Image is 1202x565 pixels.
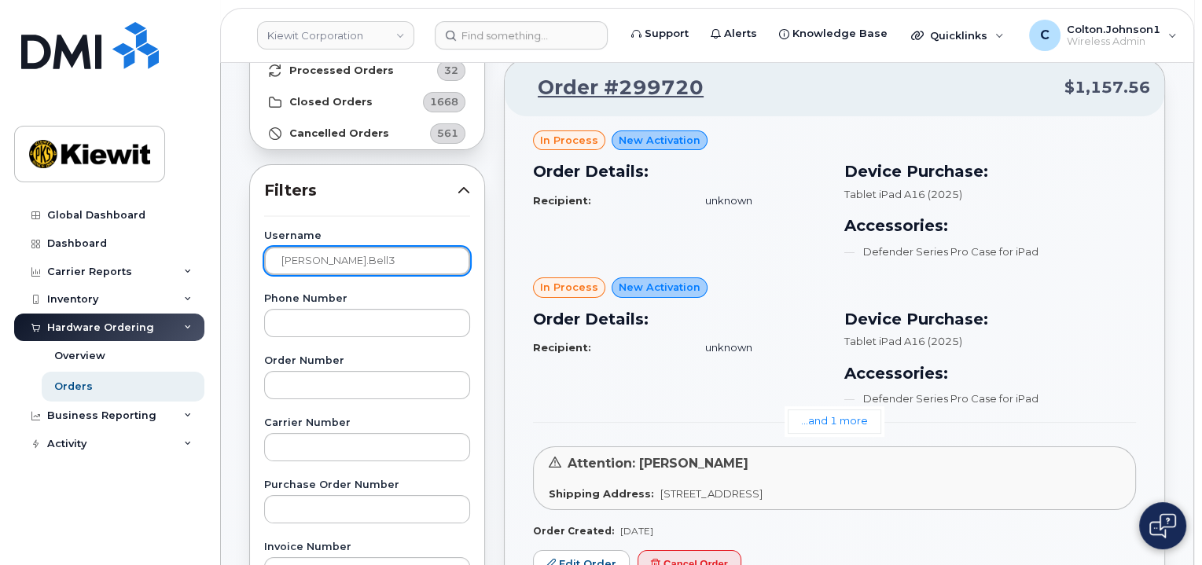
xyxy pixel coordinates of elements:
[430,94,458,109] span: 1668
[250,86,484,118] a: Closed Orders1668
[540,280,598,295] span: in process
[264,231,470,241] label: Username
[930,29,987,42] span: Quicklinks
[620,525,653,537] span: [DATE]
[549,487,654,500] strong: Shipping Address:
[844,391,1137,406] li: Defender Series Pro Case for iPad
[264,542,470,552] label: Invoice Number
[533,307,825,331] h3: Order Details:
[533,160,825,183] h3: Order Details:
[844,244,1137,259] li: Defender Series Pro Case for iPad
[437,126,458,141] span: 561
[289,64,394,77] strong: Processed Orders
[619,280,700,295] span: New Activation
[1149,513,1176,538] img: Open chat
[792,26,888,42] span: Knowledge Base
[289,127,389,140] strong: Cancelled Orders
[264,356,470,366] label: Order Number
[900,20,1015,51] div: Quicklinks
[540,133,598,148] span: in process
[289,96,373,108] strong: Closed Orders
[844,214,1137,237] h3: Accessories:
[844,335,962,347] span: Tablet iPad A16 (2025)
[1064,76,1150,99] span: $1,157.56
[724,26,757,42] span: Alerts
[264,179,458,202] span: Filters
[444,63,458,78] span: 32
[257,21,414,50] a: Kiewit Corporation
[264,418,470,428] label: Carrier Number
[691,187,825,215] td: unknown
[660,487,763,500] span: [STREET_ADDRESS]
[645,26,689,42] span: Support
[435,21,608,50] input: Find something...
[533,341,591,354] strong: Recipient:
[519,74,704,102] a: Order #299720
[691,334,825,361] td: unknown
[844,307,1137,331] h3: Device Purchase:
[568,456,748,471] span: Attention: [PERSON_NAME]
[700,18,768,50] a: Alerts
[788,409,881,434] a: ...and 1 more
[264,480,470,490] label: Purchase Order Number
[844,188,962,200] span: Tablet iPad A16 (2025)
[250,118,484,149] a: Cancelled Orders561
[533,194,591,207] strong: Recipient:
[844,160,1137,183] h3: Device Purchase:
[250,55,484,86] a: Processed Orders32
[533,525,614,537] strong: Order Created:
[1018,20,1188,51] div: Colton.Johnson1
[1040,26,1049,45] span: C
[1067,23,1160,35] span: Colton.Johnson1
[768,18,899,50] a: Knowledge Base
[620,18,700,50] a: Support
[1067,35,1160,48] span: Wireless Admin
[264,294,470,304] label: Phone Number
[844,361,1137,385] h3: Accessories:
[619,133,700,148] span: New Activation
